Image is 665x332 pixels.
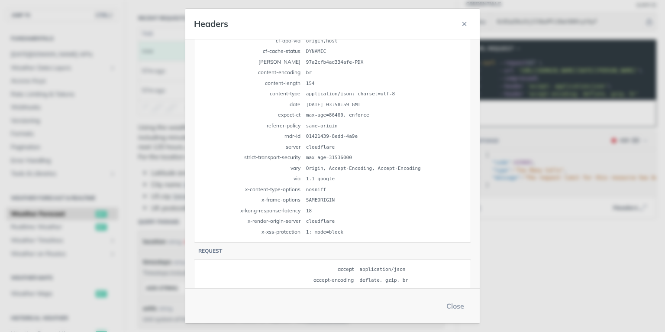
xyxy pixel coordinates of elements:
[306,164,465,174] td: Origin, Accept-Encoding, Accept-Encoding
[306,206,465,216] td: 18
[306,195,465,205] td: SAMEORIGIN
[200,164,305,174] td: vary
[200,79,305,89] td: content-length
[306,36,465,46] td: origin,host
[200,121,305,131] td: referrer-policy
[306,89,465,99] td: application/json; charset=utf-8
[200,276,358,286] td: accept-encoding
[200,195,305,205] td: x-frame-options
[200,132,305,142] td: rndr-id
[306,68,465,78] td: br
[306,100,465,110] td: [DATE] 03:58:59 GMT
[200,206,305,216] td: x-kong-response-latency
[200,265,358,275] td: accept
[200,58,305,68] td: [PERSON_NAME]
[200,47,305,57] td: cf-cache-status
[306,153,465,163] td: max-age=31536000
[200,174,305,184] td: via
[359,265,465,275] td: application/json
[306,228,465,238] td: 1; mode=block
[200,68,305,78] td: content-encoding
[306,58,465,68] td: 97a2cfb4ad334afe-PDX
[200,143,305,153] td: server
[200,111,305,120] td: expect-ct
[306,47,465,57] td: DYNAMIC
[200,153,305,163] td: strict-transport-security
[200,185,305,195] td: x-content-type-options
[306,143,465,153] td: cloudflare
[306,174,465,184] td: 1.1 google
[439,297,471,315] button: Close
[200,217,305,227] td: x-render-origin-server
[200,36,305,46] td: cf-apo-via
[306,185,465,195] td: nosniff
[200,100,305,110] td: date
[194,18,228,30] h4: Headers
[306,217,465,227] td: cloudflare
[306,121,465,131] td: same-origin
[306,132,465,142] td: 01421439-8edd-4a9e
[306,79,465,89] td: 154
[200,89,305,99] td: content-type
[306,111,465,120] td: max-age=86400, enforce
[200,228,305,238] td: x-xss-protection
[359,276,465,286] td: deflate, gzip, br
[194,243,480,259] header: Request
